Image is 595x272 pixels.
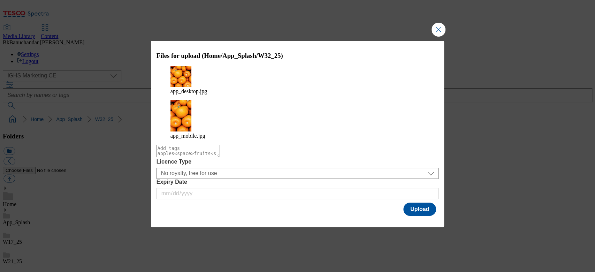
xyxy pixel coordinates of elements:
[432,23,445,37] button: Close Modal
[151,41,444,227] div: Modal
[170,88,425,95] figcaption: app_desktop.jpg
[403,203,436,216] button: Upload
[157,179,439,185] label: Expiry Date
[157,159,439,165] label: Licence Type
[157,52,439,60] h3: Files for upload (Home/App_Splash/W32_25)
[170,133,425,139] figcaption: app_mobile.jpg
[170,66,191,87] img: preview
[170,100,191,131] img: preview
